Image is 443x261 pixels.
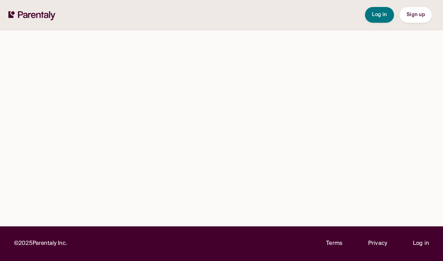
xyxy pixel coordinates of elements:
[14,239,67,248] p: © 2025 Parentaly Inc.
[372,12,387,17] span: Log in
[400,7,432,23] button: Sign up
[413,239,429,248] a: Log in
[368,239,387,248] a: Privacy
[407,12,425,17] span: Sign up
[326,239,342,248] a: Terms
[365,7,394,23] button: Log in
